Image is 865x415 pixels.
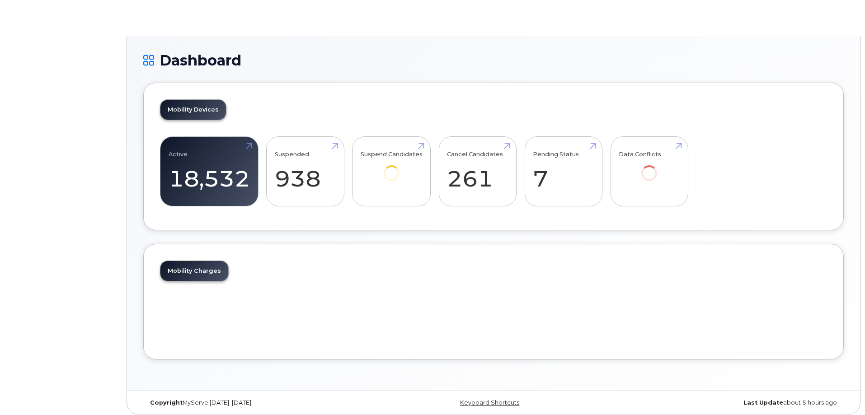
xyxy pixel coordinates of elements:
a: Keyboard Shortcuts [460,399,519,406]
a: Active 18,532 [169,142,250,201]
h1: Dashboard [143,52,844,68]
a: Suspended 938 [275,142,336,201]
a: Mobility Devices [160,100,226,120]
div: about 5 hours ago [610,399,844,406]
a: Data Conflicts [619,142,680,194]
div: MyServe [DATE]–[DATE] [143,399,377,406]
a: Suspend Candidates [361,142,423,194]
a: Cancel Candidates 261 [447,142,508,201]
strong: Copyright [150,399,183,406]
strong: Last Update [743,399,783,406]
a: Pending Status 7 [533,142,594,201]
a: Mobility Charges [160,261,228,281]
